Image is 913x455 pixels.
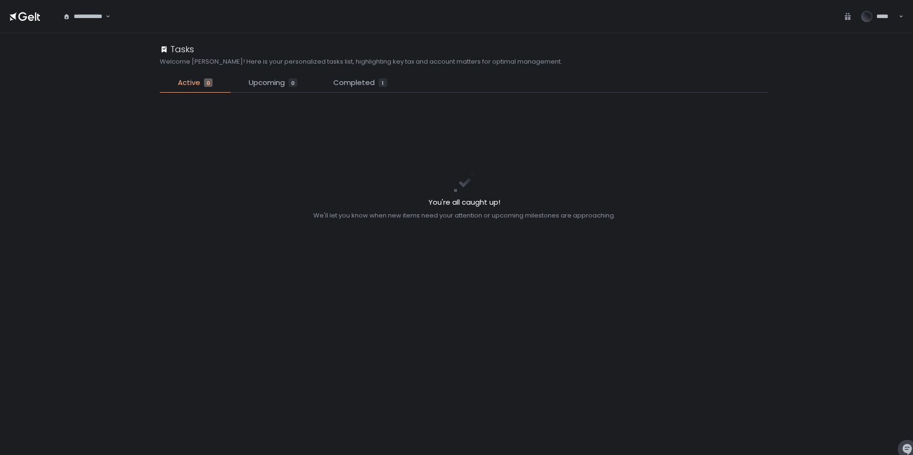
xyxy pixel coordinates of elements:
[57,7,110,27] div: Search for option
[333,77,375,88] span: Completed
[313,211,615,220] div: We'll let you know when new items need your attention or upcoming milestones are approaching.
[249,77,285,88] span: Upcoming
[160,57,562,66] h2: Welcome [PERSON_NAME]! Here is your personalized tasks list, highlighting key tax and account mat...
[178,77,200,88] span: Active
[289,78,297,87] div: 0
[313,197,615,208] h2: You're all caught up!
[160,43,194,56] div: Tasks
[104,12,105,21] input: Search for option
[204,78,213,87] div: 0
[379,78,387,87] div: 1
